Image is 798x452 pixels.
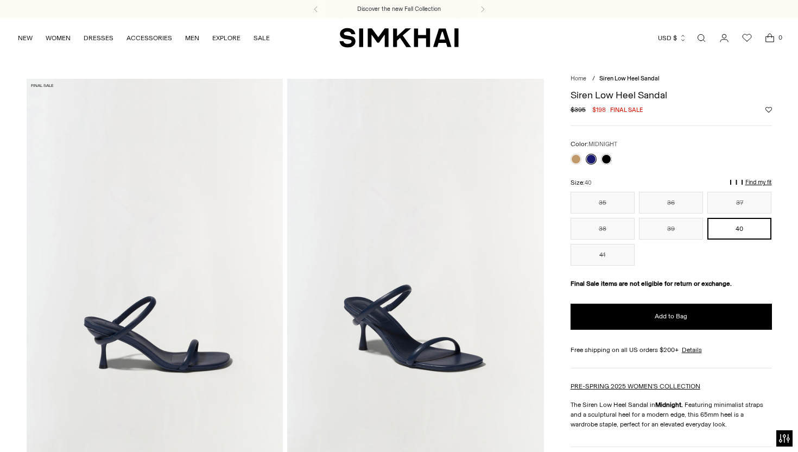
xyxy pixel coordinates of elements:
button: 36 [639,192,703,214]
a: MEN [185,26,199,50]
button: Add to Bag [571,304,772,330]
label: Color: [571,139,617,149]
s: $395 [571,105,586,115]
a: NEW [18,26,33,50]
a: Open search modal [691,27,712,49]
a: ACCESSORIES [126,26,172,50]
span: $198 [592,105,606,115]
div: Free shipping on all US orders $200+ [571,345,772,355]
button: 37 [707,192,771,214]
a: Discover the new Fall Collection [357,5,441,14]
button: 38 [571,218,635,240]
button: USD $ [658,26,687,50]
button: 35 [571,192,635,214]
a: WOMEN [46,26,71,50]
label: Size: [571,178,592,188]
h1: Siren Low Heel Sandal [571,90,772,100]
a: Go to the account page [713,27,735,49]
span: 0 [775,33,785,42]
a: Wishlist [736,27,758,49]
a: SALE [254,26,270,50]
button: 39 [639,218,703,240]
p: The Siren Low Heel Sandal in Featuring minimalist straps and a sculptural heel for a modern edge,... [571,400,772,429]
nav: breadcrumbs [571,74,772,84]
button: 40 [707,218,771,240]
span: MIDNIGHT [588,141,617,148]
span: Add to Bag [655,312,687,321]
span: 40 [585,179,592,186]
a: DRESSES [84,26,113,50]
button: Add to Wishlist [765,106,772,113]
div: / [592,74,595,84]
button: 41 [571,244,635,266]
strong: Midnight. [655,401,683,409]
a: EXPLORE [212,26,240,50]
strong: Final Sale items are not eligible for return or exchange. [571,280,732,287]
a: SIMKHAI [339,27,459,48]
a: Details [682,345,702,355]
a: Home [571,75,586,82]
a: PRE-SPRING 2025 WOMEN'S COLLECTION [571,382,700,390]
a: Open cart modal [759,27,781,49]
span: Siren Low Heel Sandal [599,75,660,82]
